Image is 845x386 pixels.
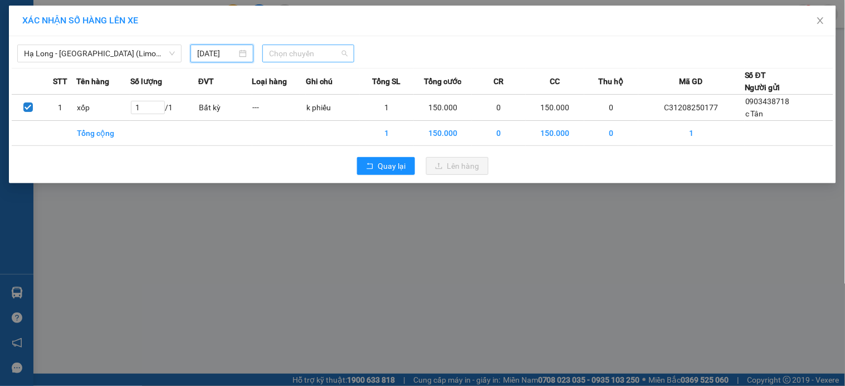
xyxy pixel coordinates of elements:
span: Hạ Long - Hà Nội (Limousine) [24,45,175,62]
div: 05:00 - 14B-020.73 [269,159,385,171]
div: Chọn chuyến [269,70,385,82]
span: Tổng cước [424,75,461,87]
div: 04:30 - (Đã hủy) [269,123,385,135]
td: 0 [584,95,638,121]
span: Loại hàng [252,75,287,87]
td: C31208250177 [638,95,745,121]
td: 150.000 [526,121,584,146]
span: STT [53,75,67,87]
td: 1 [638,121,745,146]
td: --- [252,95,306,121]
span: Increase Value [152,101,164,108]
span: Số lượng [130,75,162,87]
span: Mã GD [680,75,703,87]
td: 0 [472,95,526,121]
span: 0903438718 [745,97,790,106]
div: 05:02 - 14B-033.53 [269,194,385,207]
span: Chọn chuyến [269,45,348,62]
button: Close [805,6,836,37]
span: ĐVT [198,75,214,87]
span: down [155,108,162,114]
span: c Tân [745,109,764,118]
span: Thu hộ [598,75,623,87]
td: Bất kỳ [198,95,252,121]
button: uploadLên hàng [426,157,489,175]
td: xốp [76,95,130,121]
td: 150.000 [414,121,472,146]
div: 04:00 - 14F-009.55 [269,87,385,100]
input: 12/08/2025 [197,47,237,60]
span: close [816,16,825,25]
div: 04:01 - (Đã hủy) [269,105,385,118]
td: 0 [584,121,638,146]
span: CC [550,75,560,87]
td: 0 [472,121,526,146]
td: 150.000 [526,95,584,121]
td: 1 [44,95,76,121]
span: Tên hàng [76,75,109,87]
div: 05:01 - 14F-009.71 [269,177,385,189]
span: XÁC NHẬN SỐ HÀNG LÊN XE [22,15,138,26]
td: 150.000 [414,95,472,121]
div: Số ĐT Người gửi [745,69,780,94]
div: 04:31 (TC) - 14B-033.47 [269,141,385,153]
span: CR [494,75,504,87]
div: Chọn chuyến [262,67,392,85]
td: Tổng cộng [76,121,130,146]
td: / 1 [130,95,198,121]
span: Decrease Value [152,108,164,114]
span: up [155,102,162,109]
